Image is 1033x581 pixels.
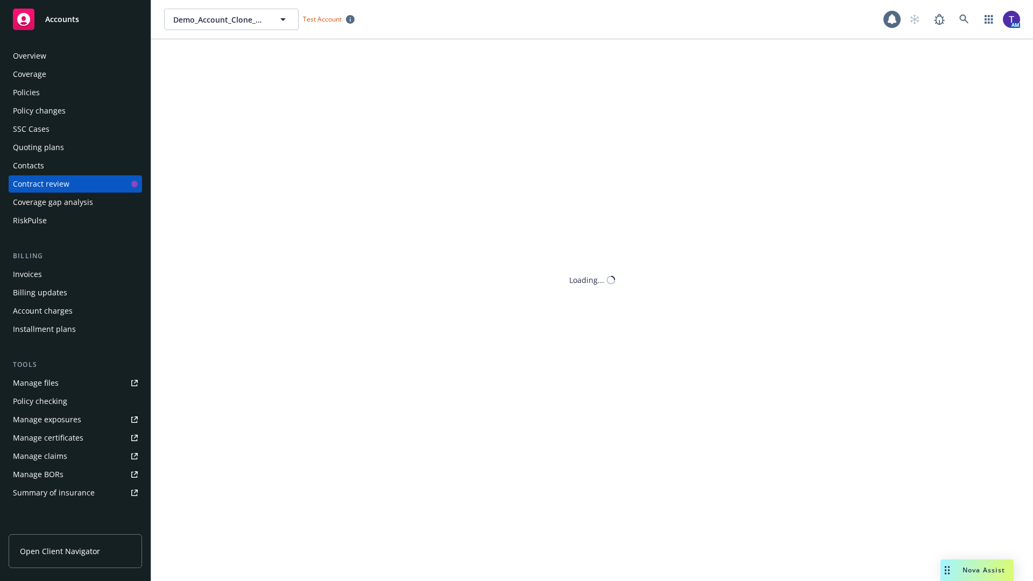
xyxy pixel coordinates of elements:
a: Accounts [9,4,142,34]
div: Manage files [13,374,59,392]
div: Billing updates [13,284,67,301]
div: SSC Cases [13,121,49,138]
a: Policy changes [9,102,142,119]
div: Overview [13,47,46,65]
div: Contract review [13,175,69,193]
div: Manage claims [13,448,67,465]
div: Quoting plans [13,139,64,156]
div: Installment plans [13,321,76,338]
div: Contacts [13,157,44,174]
a: SSC Cases [9,121,142,138]
a: Installment plans [9,321,142,338]
div: Account charges [13,302,73,320]
div: Drag to move [940,559,954,581]
div: Manage BORs [13,466,63,483]
a: Start snowing [904,9,925,30]
div: Invoices [13,266,42,283]
a: Search [953,9,975,30]
div: Policy changes [13,102,66,119]
a: Switch app [978,9,1000,30]
div: Summary of insurance [13,484,95,501]
div: Tools [9,359,142,370]
span: Test Account [303,15,342,24]
a: Manage claims [9,448,142,465]
div: Loading... [569,274,604,286]
a: Contacts [9,157,142,174]
span: Accounts [45,15,79,24]
button: Demo_Account_Clone_QA_CR_Tests_Client [164,9,299,30]
a: Invoices [9,266,142,283]
a: RiskPulse [9,212,142,229]
div: RiskPulse [13,212,47,229]
div: Coverage [13,66,46,83]
div: Billing [9,251,142,261]
img: photo [1003,11,1020,28]
div: Manage certificates [13,429,83,447]
span: Demo_Account_Clone_QA_CR_Tests_Client [173,14,266,25]
a: Overview [9,47,142,65]
a: Summary of insurance [9,484,142,501]
div: Policies [13,84,40,101]
a: Policy checking [9,393,142,410]
div: Policy checking [13,393,67,410]
button: Nova Assist [940,559,1014,581]
a: Manage files [9,374,142,392]
div: Analytics hub [9,523,142,534]
a: Manage BORs [9,466,142,483]
span: Open Client Navigator [20,545,100,557]
div: Manage exposures [13,411,81,428]
a: Quoting plans [9,139,142,156]
a: Coverage gap analysis [9,194,142,211]
a: Manage exposures [9,411,142,428]
a: Manage certificates [9,429,142,447]
a: Coverage [9,66,142,83]
a: Report a Bug [929,9,950,30]
a: Billing updates [9,284,142,301]
a: Contract review [9,175,142,193]
a: Account charges [9,302,142,320]
a: Policies [9,84,142,101]
span: Nova Assist [963,565,1005,575]
span: Test Account [299,13,359,25]
div: Coverage gap analysis [13,194,93,211]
